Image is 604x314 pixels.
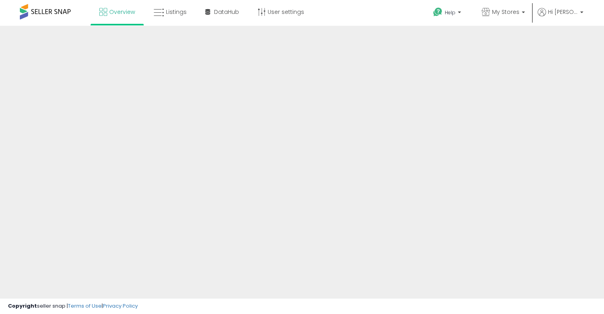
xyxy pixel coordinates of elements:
[433,7,443,17] i: Get Help
[68,302,102,310] a: Terms of Use
[103,302,138,310] a: Privacy Policy
[538,8,583,26] a: Hi [PERSON_NAME]
[492,8,519,16] span: My Stores
[8,302,138,310] div: seller snap | |
[214,8,239,16] span: DataHub
[166,8,187,16] span: Listings
[109,8,135,16] span: Overview
[427,1,469,26] a: Help
[548,8,578,16] span: Hi [PERSON_NAME]
[445,9,455,16] span: Help
[8,302,37,310] strong: Copyright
